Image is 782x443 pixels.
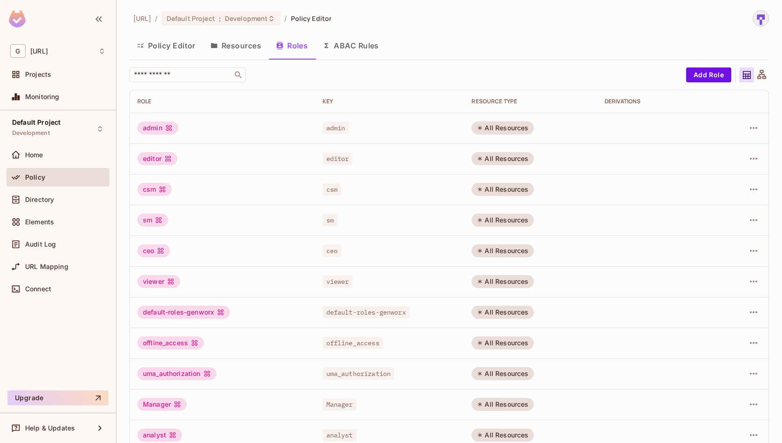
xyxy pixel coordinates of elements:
[9,10,26,27] img: SReyMgAAAABJRU5ErkJggg==
[472,152,534,165] div: All Resources
[686,67,731,82] button: Add Role
[25,285,51,293] span: Connect
[25,71,51,78] span: Projects
[137,306,230,319] div: default-roles-genworx
[137,275,180,288] div: viewer
[323,337,383,349] span: offline_access
[323,429,357,441] span: analyst
[315,34,386,57] button: ABAC Rules
[137,367,216,380] div: uma_authorization
[472,429,534,442] div: All Resources
[472,398,534,411] div: All Resources
[25,241,56,248] span: Audit Log
[129,34,203,57] button: Policy Editor
[472,275,534,288] div: All Resources
[25,151,43,159] span: Home
[472,183,534,196] div: All Resources
[472,121,534,134] div: All Resources
[284,14,287,23] li: /
[323,398,357,410] span: Manager
[12,129,50,137] span: Development
[133,14,151,23] span: the active workspace
[137,98,308,105] div: Role
[25,424,75,432] span: Help & Updates
[472,367,534,380] div: All Resources
[10,44,26,58] span: G
[323,183,341,195] span: csm
[25,174,45,181] span: Policy
[167,14,215,23] span: Default Project
[12,119,61,126] span: Default Project
[137,214,168,227] div: sm
[137,183,172,196] div: csm
[25,93,60,101] span: Monitoring
[323,98,457,105] div: Key
[323,122,349,134] span: admin
[472,98,589,105] div: RESOURCE TYPE
[472,214,534,227] div: All Resources
[137,429,182,442] div: analyst
[203,34,269,57] button: Resources
[269,34,315,57] button: Roles
[137,336,204,349] div: offline_access
[323,153,353,165] span: editor
[225,14,268,23] span: Development
[323,368,395,380] span: uma_authorization
[753,11,769,26] img: sharmila@genworx.ai
[323,306,410,318] span: default-roles-genworx
[137,121,178,134] div: admin
[472,336,534,349] div: All Resources
[137,152,177,165] div: editor
[25,218,54,226] span: Elements
[25,196,54,203] span: Directory
[323,275,353,288] span: viewer
[605,98,710,105] div: Derivations
[137,244,170,257] div: ceo
[323,214,337,226] span: sm
[472,306,534,319] div: All Resources
[291,14,332,23] span: Policy Editor
[30,47,48,55] span: Workspace: genworx.ai
[25,263,68,270] span: URL Mapping
[7,390,108,405] button: Upgrade
[137,398,187,411] div: Manager
[472,244,534,257] div: All Resources
[323,245,341,257] span: ceo
[155,14,157,23] li: /
[218,15,222,22] span: :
